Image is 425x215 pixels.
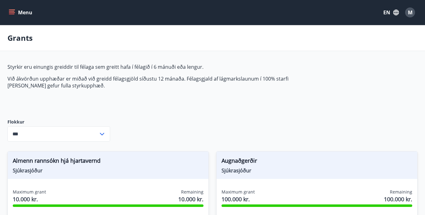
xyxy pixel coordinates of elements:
[7,119,110,125] label: Flokkur
[222,189,255,195] span: Maximum grant
[13,167,203,174] span: Sjúkrasjóður
[222,167,412,174] span: Sjúkrasjóður
[408,9,413,16] span: M
[181,189,203,195] span: Remaining
[381,7,401,18] button: EN
[13,157,203,167] span: Almenn rannsókn hjá hjartavernd
[222,195,255,203] span: 100.000 kr.
[7,7,35,18] button: menu
[222,157,412,167] span: Augnaðgerðir
[7,63,301,70] p: Styrkir eru einungis greiddir til félaga sem greitt hafa í félagið í 6 mánuði eða lengur.
[7,33,33,43] p: Grants
[178,195,203,203] span: 10.000 kr.
[7,75,301,89] p: Við ákvörðun upphæðar er miðað við greidd félagsgjöld síðustu 12 mánaða. Félagsgjald af lágmarksl...
[403,5,418,20] button: M
[13,195,46,203] span: 10.000 kr.
[390,189,412,195] span: Remaining
[384,195,412,203] span: 100.000 kr.
[13,189,46,195] span: Maximum grant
